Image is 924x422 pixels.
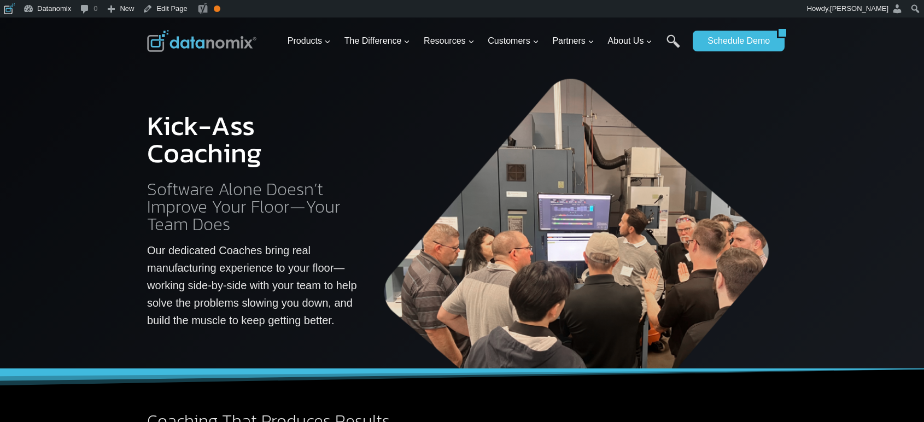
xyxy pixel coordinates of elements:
[147,180,359,233] h2: Software Alone Doesn’t Improve Your Floor—Your Team Does
[552,34,594,48] span: Partners
[288,34,331,48] span: Products
[147,30,256,52] img: Datanomix
[830,4,888,13] span: [PERSON_NAME]
[488,34,539,48] span: Customers
[376,72,777,369] img: Datanomix Kick-Ass Coaching
[693,31,777,51] a: Schedule Demo
[283,24,688,59] nav: Primary Navigation
[214,5,220,12] div: OK
[147,242,359,329] p: Our dedicated Coaches bring real manufacturing experience to your floor—working side-by-side with...
[424,34,474,48] span: Resources
[608,34,653,48] span: About Us
[344,34,411,48] span: The Difference
[666,34,680,59] a: Search
[147,112,359,167] h1: Kick-Ass Coaching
